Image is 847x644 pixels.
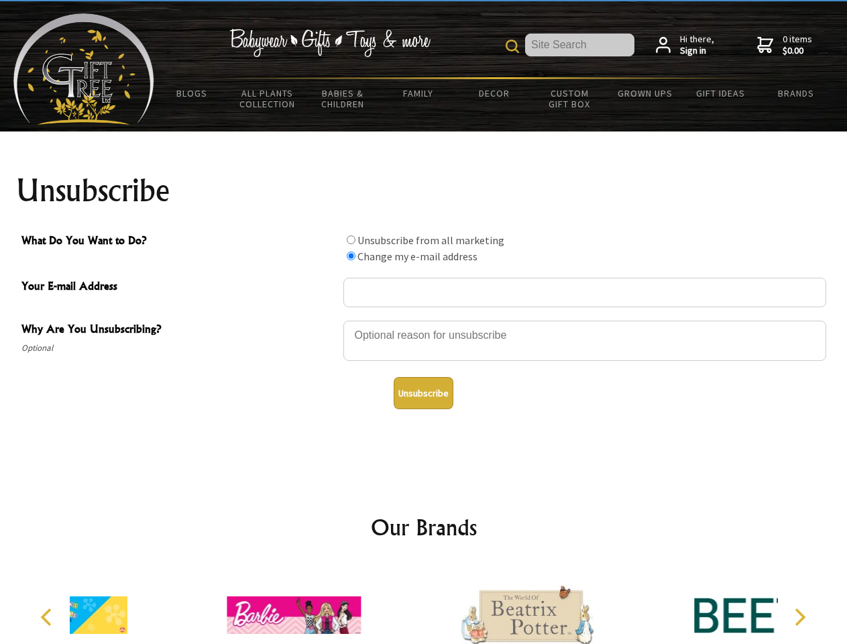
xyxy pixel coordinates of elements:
[394,377,453,409] button: Unsubscribe
[13,13,154,125] img: Babyware - Gifts - Toys and more...
[21,232,337,252] span: What Do You Want to Do?
[680,34,714,57] span: Hi there,
[343,321,826,361] textarea: Why Are You Unsubscribing?
[154,79,230,107] a: BLOGS
[16,174,832,207] h1: Unsubscribe
[683,79,758,107] a: Gift Ideas
[758,79,834,107] a: Brands
[230,79,306,118] a: All Plants Collection
[680,45,714,57] strong: Sign in
[21,340,337,356] span: Optional
[783,33,812,57] span: 0 items
[785,602,814,632] button: Next
[381,79,457,107] a: Family
[21,278,337,297] span: Your E-mail Address
[532,79,608,118] a: Custom Gift Box
[357,233,504,247] label: Unsubscribe from all marketing
[456,79,532,107] a: Decor
[27,511,821,543] h2: Our Brands
[229,29,431,57] img: Babywear - Gifts - Toys & more
[607,79,683,107] a: Grown Ups
[347,252,355,260] input: What Do You Want to Do?
[357,250,477,263] label: Change my e-mail address
[506,40,519,53] img: product search
[783,45,812,57] strong: $0.00
[21,321,337,340] span: Why Are You Unsubscribing?
[343,278,826,307] input: Your E-mail Address
[656,34,714,57] a: Hi there,Sign in
[34,602,63,632] button: Previous
[757,34,812,57] a: 0 items$0.00
[347,235,355,244] input: What Do You Want to Do?
[525,34,634,56] input: Site Search
[305,79,381,118] a: Babies & Children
